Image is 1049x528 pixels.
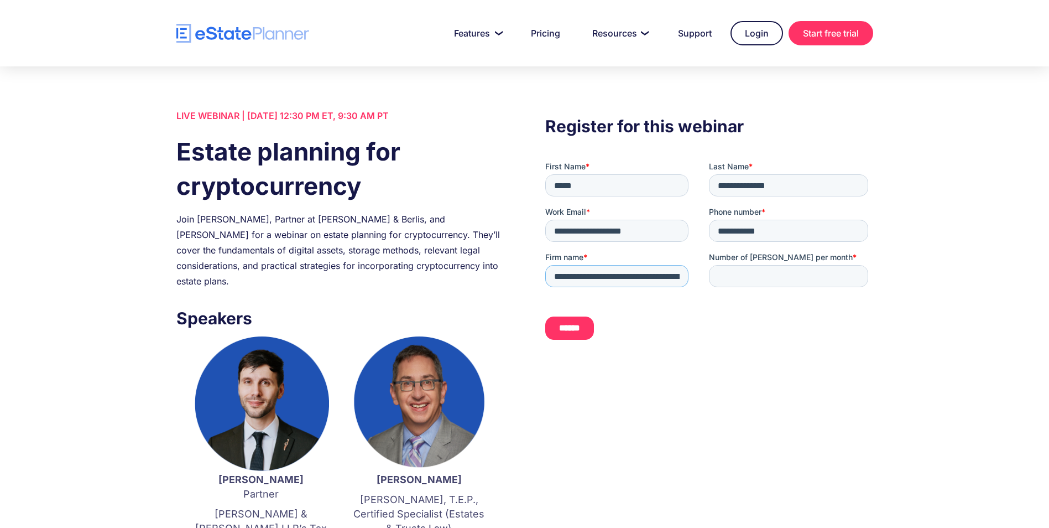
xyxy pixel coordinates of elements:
p: Partner [193,473,329,501]
a: Start free trial [789,21,873,45]
h3: Register for this webinar [545,113,873,139]
h3: Speakers [176,306,504,331]
div: Join [PERSON_NAME], Partner at [PERSON_NAME] & Berlis, and [PERSON_NAME] for a webinar on estate ... [176,211,504,289]
strong: [PERSON_NAME] [218,474,304,485]
a: Login [730,21,783,45]
a: Support [665,22,725,44]
strong: [PERSON_NAME] [377,474,462,485]
a: home [176,24,309,43]
a: Pricing [518,22,573,44]
iframe: Form 0 [545,161,873,349]
h1: Estate planning for cryptocurrency [176,134,504,203]
a: Resources [579,22,659,44]
a: Features [441,22,512,44]
div: LIVE WEBINAR | [DATE] 12:30 PM ET, 9:30 AM PT [176,108,504,123]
